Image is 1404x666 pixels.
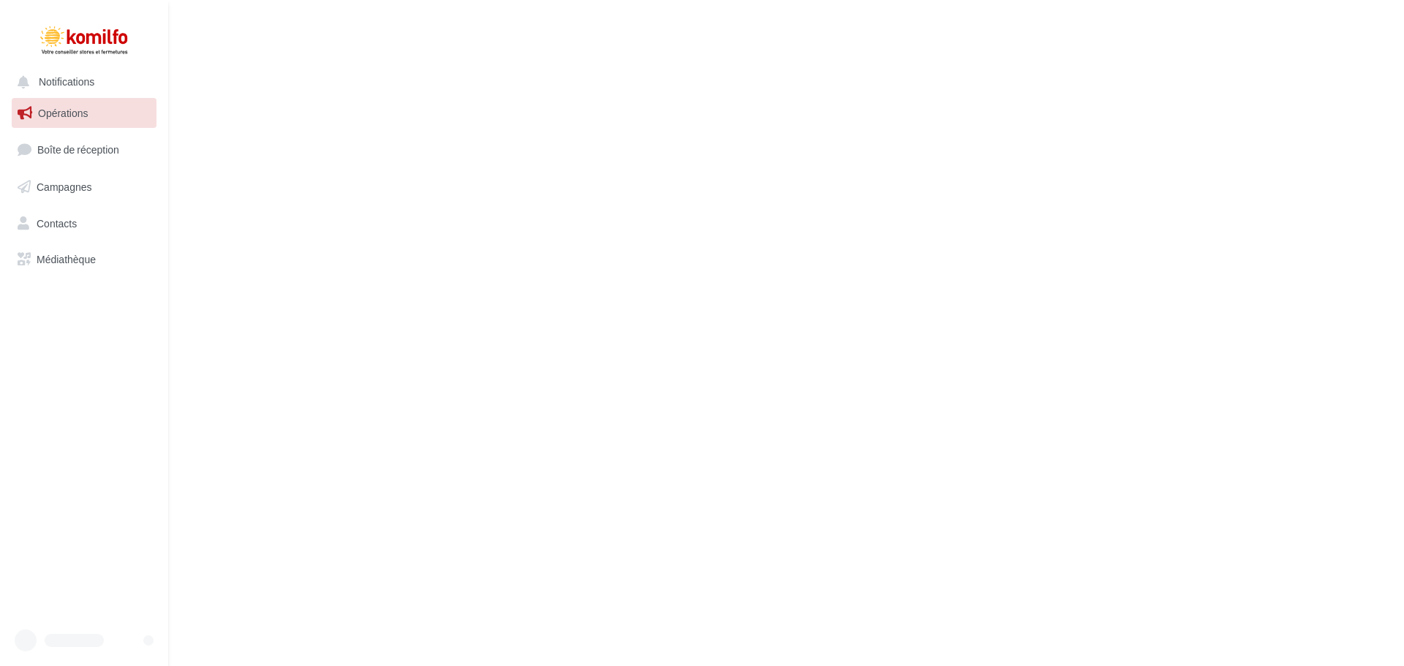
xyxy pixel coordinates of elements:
[39,76,94,88] span: Notifications
[9,172,159,203] a: Campagnes
[37,181,92,193] span: Campagnes
[37,143,119,156] span: Boîte de réception
[9,244,159,275] a: Médiathèque
[37,253,96,265] span: Médiathèque
[9,208,159,239] a: Contacts
[9,98,159,129] a: Opérations
[9,134,159,165] a: Boîte de réception
[37,216,77,229] span: Contacts
[38,107,88,119] span: Opérations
